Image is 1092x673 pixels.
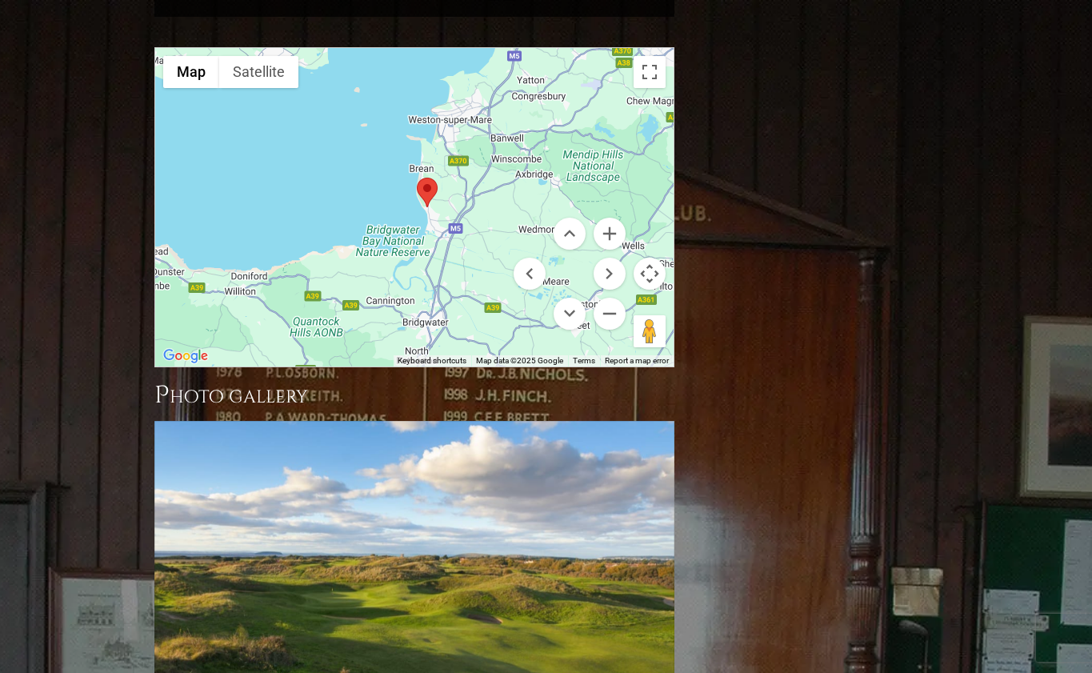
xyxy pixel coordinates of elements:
button: Show street map [163,56,219,88]
button: Map camera controls [634,258,666,290]
span: Map data ©2025 Google [476,356,563,365]
button: Zoom in [594,218,626,250]
a: Open this area in Google Maps (opens a new window) [159,346,212,367]
button: Toggle fullscreen view [634,56,666,88]
button: Drag Pegman onto the map to open Street View [634,315,666,347]
a: Terms (opens in new tab) [573,356,595,365]
button: Keyboard shortcuts [398,355,466,367]
h3: Photo Gallery [154,379,674,411]
button: Move left [514,258,546,290]
button: Show satellite imagery [219,56,298,88]
button: Zoom out [594,298,626,330]
button: Move up [554,218,586,250]
img: Google [159,346,212,367]
button: Move down [554,298,586,330]
button: Move right [594,258,626,290]
a: Report a map error [605,356,669,365]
